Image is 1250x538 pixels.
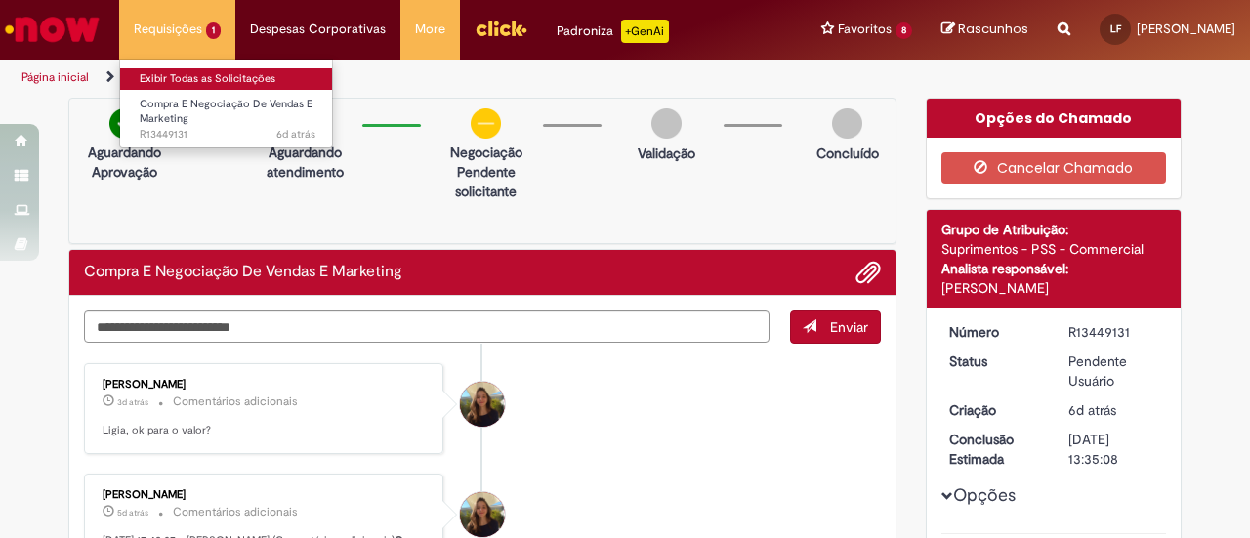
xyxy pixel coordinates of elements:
[109,108,140,139] img: check-circle-green.png
[941,152,1167,184] button: Cancelar Chamado
[15,60,818,96] ul: Trilhas de página
[276,127,315,142] time: 26/08/2025 15:35:03
[84,310,770,343] textarea: Digite sua mensagem aqui...
[941,259,1167,278] div: Analista responsável:
[941,220,1167,239] div: Grupo de Atribuição:
[1068,400,1159,420] div: 26/08/2025 15:35:01
[120,94,335,136] a: Aberto R13449131 : Compra E Negociação De Vendas E Marketing
[103,489,428,501] div: [PERSON_NAME]
[1110,22,1121,35] span: LF
[621,20,669,43] p: +GenAi
[958,20,1028,38] span: Rascunhos
[415,20,445,39] span: More
[119,59,333,148] ul: Requisições
[941,278,1167,298] div: [PERSON_NAME]
[206,22,221,39] span: 1
[117,507,148,518] span: 5d atrás
[117,396,148,408] span: 3d atrás
[2,10,103,49] img: ServiceNow
[276,127,315,142] span: 6d atrás
[1068,352,1159,391] div: Pendente Usuário
[1068,401,1116,419] time: 26/08/2025 15:35:01
[941,21,1028,39] a: Rascunhos
[832,108,862,139] img: img-circle-grey.png
[140,97,312,127] span: Compra E Negociação De Vendas E Marketing
[173,504,298,520] small: Comentários adicionais
[935,430,1055,469] dt: Conclusão Estimada
[651,108,682,139] img: img-circle-grey.png
[460,382,505,427] div: Lara Moccio Breim Solera
[77,143,172,182] p: Aguardando Aprovação
[438,162,533,201] p: Pendente solicitante
[855,260,881,285] button: Adicionar anexos
[438,143,533,162] p: Negociação
[140,127,315,143] span: R13449131
[557,20,669,43] div: Padroniza
[896,22,912,39] span: 8
[927,99,1182,138] div: Opções do Chamado
[258,143,353,182] p: Aguardando atendimento
[103,379,428,391] div: [PERSON_NAME]
[935,352,1055,371] dt: Status
[935,322,1055,342] dt: Número
[460,492,505,537] div: Lara Moccio Breim Solera
[103,423,428,438] p: Ligia, ok para o valor?
[638,144,695,163] p: Validação
[120,68,335,90] a: Exibir Todas as Solicitações
[941,239,1167,259] div: Suprimentos - PSS - Commercial
[173,393,298,410] small: Comentários adicionais
[830,318,868,336] span: Enviar
[471,108,501,139] img: circle-minus.png
[117,396,148,408] time: 29/08/2025 17:01:31
[935,400,1055,420] dt: Criação
[838,20,892,39] span: Favoritos
[790,310,881,344] button: Enviar
[1137,21,1235,37] span: [PERSON_NAME]
[134,20,202,39] span: Requisições
[117,507,148,518] time: 27/08/2025 17:48:27
[1068,322,1159,342] div: R13449131
[84,264,402,281] h2: Compra E Negociação De Vendas E Marketing Histórico de tíquete
[1068,401,1116,419] span: 6d atrás
[475,14,527,43] img: click_logo_yellow_360x200.png
[1068,430,1159,469] div: [DATE] 13:35:08
[816,144,879,163] p: Concluído
[250,20,386,39] span: Despesas Corporativas
[21,69,89,85] a: Página inicial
